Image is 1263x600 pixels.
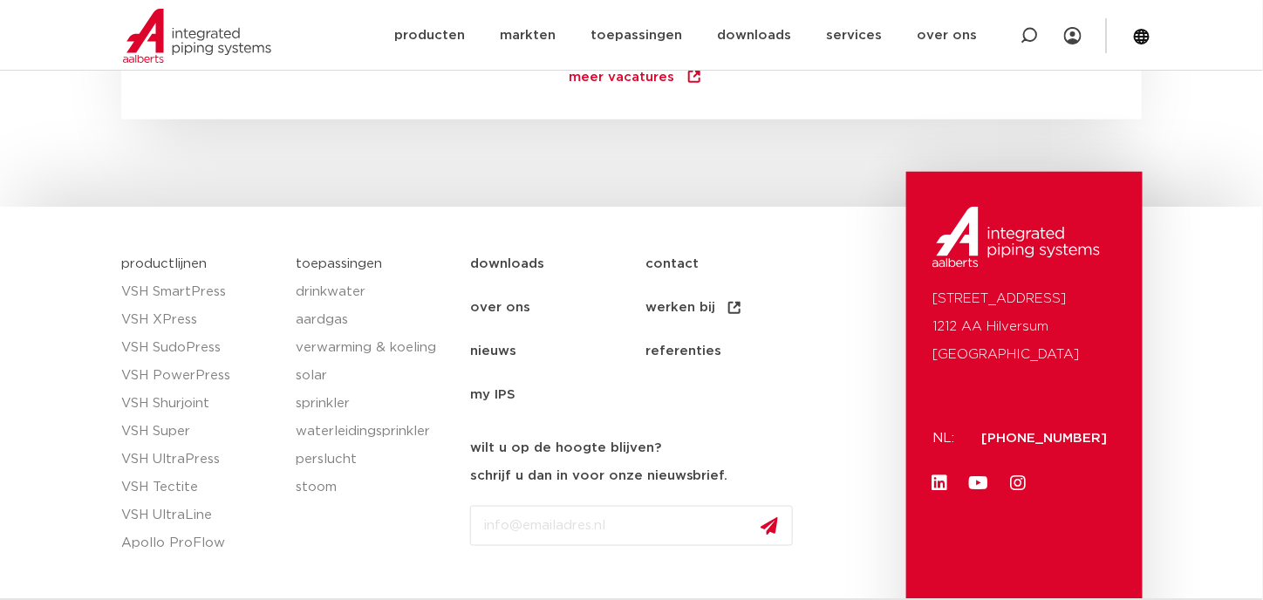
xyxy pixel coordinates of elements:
a: contact [645,242,821,286]
nav: Menu [470,242,898,417]
a: meer vacatures [535,53,738,102]
a: VSH Shurjoint [121,390,278,418]
p: [STREET_ADDRESS] 1212 AA Hilversum [GEOGRAPHIC_DATA] [932,285,1116,369]
a: sprinkler [296,390,453,418]
a: VSH PowerPress [121,362,278,390]
a: VSH Tectite [121,474,278,501]
a: my IPS [470,373,645,417]
a: verwarming & koeling [296,334,453,362]
p: NL: [932,425,960,453]
a: perslucht [296,446,453,474]
img: send.svg [761,517,778,535]
a: VSH SmartPress [121,278,278,306]
a: VSH XPress [121,306,278,334]
a: over ons [470,286,645,330]
a: stoom [296,474,453,501]
strong: schrijf u dan in voor onze nieuwsbrief. [470,469,728,482]
a: referenties [645,330,821,373]
a: nieuws [470,330,645,373]
a: solar [296,362,453,390]
a: [PHONE_NUMBER] [981,432,1107,445]
a: Apollo ProFlow [121,529,278,557]
a: toepassingen [296,257,382,270]
a: waterleidingsprinkler [296,418,453,446]
a: werken bij [645,286,821,330]
a: VSH UltraLine [121,501,278,529]
strong: wilt u op de hoogte blijven? [470,441,661,454]
a: drinkwater [296,278,453,306]
a: VSH Super [121,418,278,446]
a: downloads [470,242,645,286]
a: productlijnen [121,257,207,270]
a: VSH SudoPress [121,334,278,362]
input: info@emailadres.nl [470,506,793,546]
span: meer vacatures [570,71,675,88]
a: aardgas [296,306,453,334]
a: VSH UltraPress [121,446,278,474]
